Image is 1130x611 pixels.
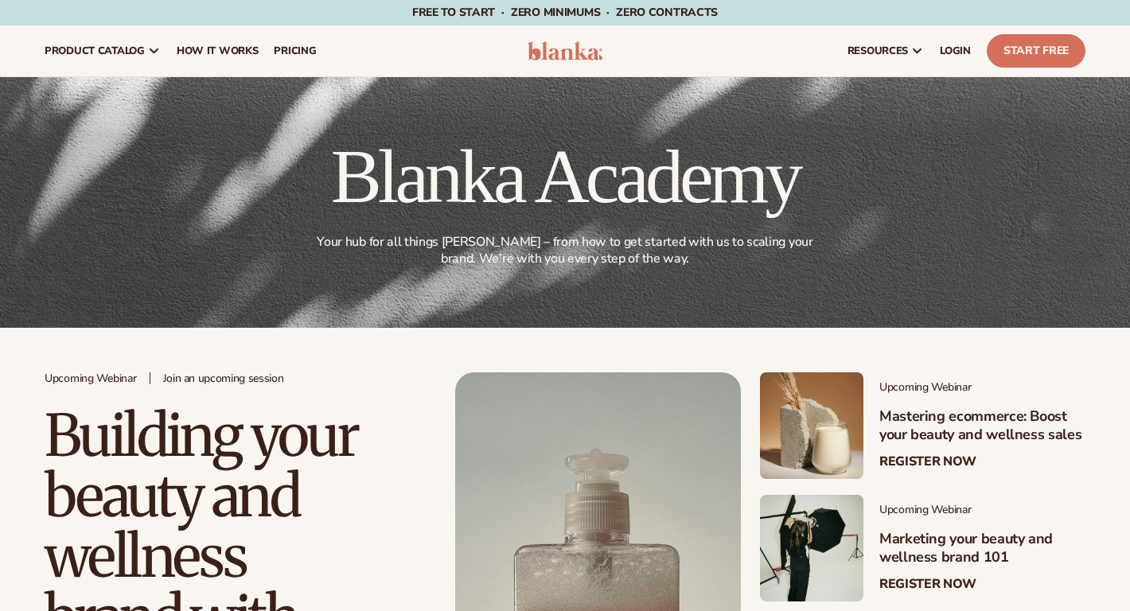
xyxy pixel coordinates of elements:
span: Upcoming Webinar [879,504,1085,517]
span: Join an upcoming session [163,372,284,386]
span: Free to start · ZERO minimums · ZERO contracts [412,5,718,20]
span: Upcoming Webinar [45,372,137,386]
span: pricing [274,45,316,57]
span: Upcoming Webinar [879,381,1085,395]
p: Your hub for all things [PERSON_NAME] – from how to get started with us to scaling your brand. We... [311,234,819,267]
a: LOGIN [932,25,979,76]
h1: Blanka Academy [308,138,822,215]
h3: Marketing your beauty and wellness brand 101 [879,530,1085,567]
a: Register Now [879,577,976,592]
span: product catalog [45,45,145,57]
a: product catalog [37,25,169,76]
img: logo [528,41,602,60]
span: How It Works [177,45,259,57]
a: pricing [266,25,324,76]
span: LOGIN [940,45,971,57]
a: Register Now [879,454,976,469]
span: resources [847,45,908,57]
h3: Mastering ecommerce: Boost your beauty and wellness sales [879,407,1085,445]
a: How It Works [169,25,267,76]
a: resources [840,25,932,76]
a: Start Free [987,34,1085,68]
